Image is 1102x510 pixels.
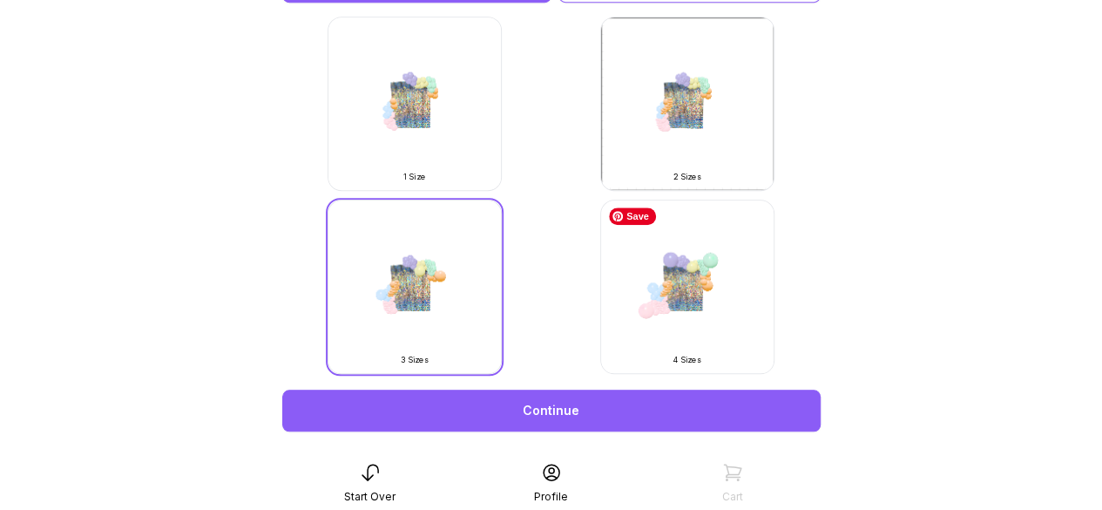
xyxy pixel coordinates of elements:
div: 1 Size [349,172,480,182]
img: - [600,17,774,191]
span: Save [609,207,656,225]
a: Continue [282,390,821,432]
div: 2 Sizes [622,172,753,182]
div: Start Over [344,490,396,504]
img: - [328,17,502,191]
div: Profile [534,490,568,504]
div: 4 Sizes [622,355,753,365]
img: - [328,200,502,374]
img: - [600,200,774,374]
div: 3 Sizes [349,355,480,365]
div: Cart [722,490,743,504]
